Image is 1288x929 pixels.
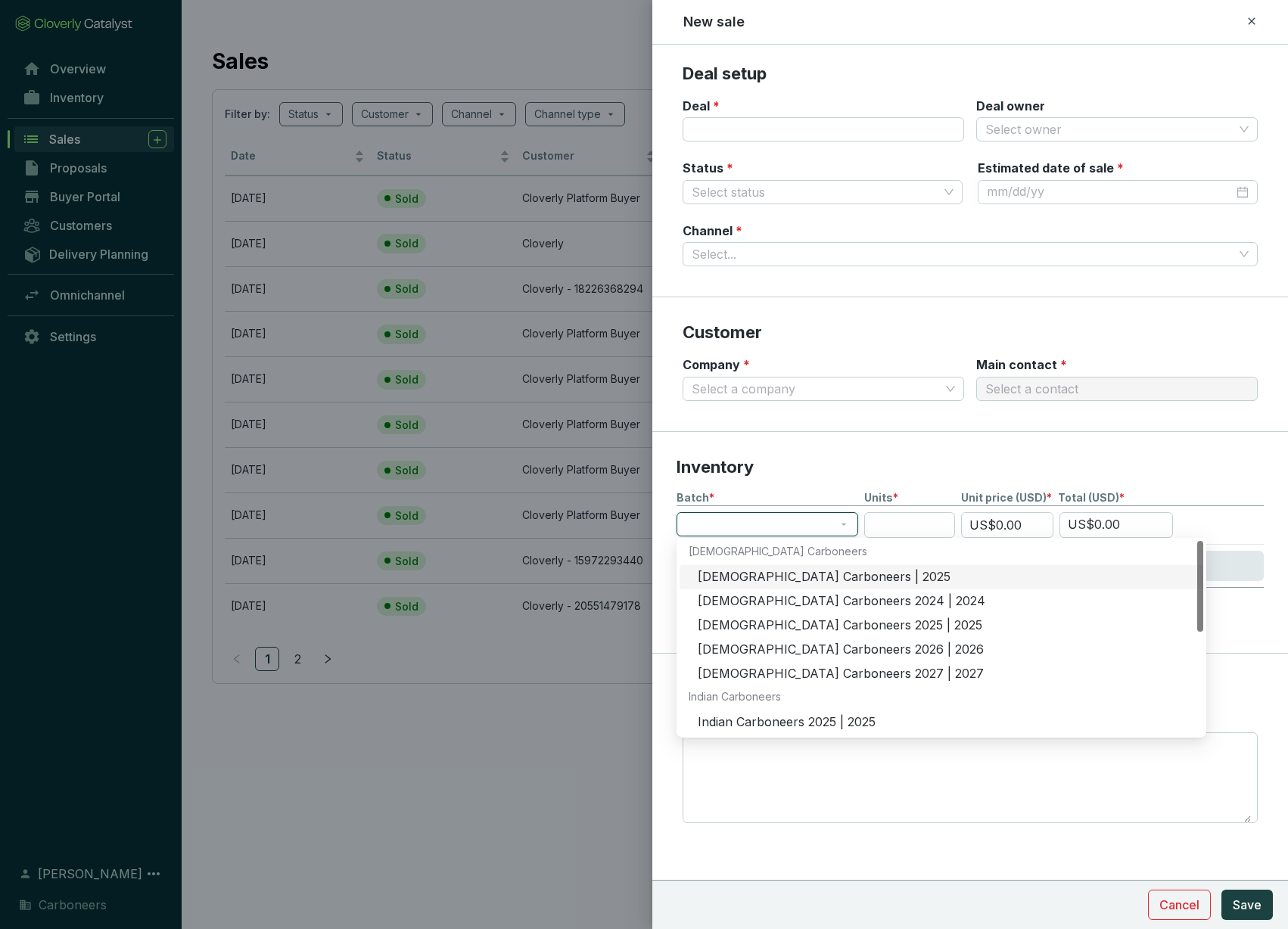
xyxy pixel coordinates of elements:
[698,569,1194,586] div: [DEMOGRAPHIC_DATA] Carboneers | 2025
[698,714,1194,731] div: Indian Carboneers 2025 | 2025
[680,541,1203,565] div: Ghanaian Carboneers
[698,642,1194,658] div: [DEMOGRAPHIC_DATA] Carboneers 2026 | 2026
[961,490,1047,505] span: Unit price (USD)
[698,593,1194,610] div: [DEMOGRAPHIC_DATA] Carboneers 2024 | 2024
[677,490,858,505] p: Batch
[1221,890,1273,920] button: Save
[978,160,1124,176] label: Estimated date of sale
[683,12,745,32] h2: New sale
[987,184,1234,200] input: mm/dd/yy
[698,617,1194,634] div: [DEMOGRAPHIC_DATA] Carboneers 2025 | 2025
[976,98,1045,114] label: Deal owner
[683,222,742,239] label: Channel
[683,98,720,114] label: Deal
[1148,890,1211,920] button: Cancel
[683,160,733,176] label: Status
[683,322,1258,344] p: Customer
[864,490,955,505] p: Units
[680,565,1203,589] div: Ghanaian Carboneers | 2025
[680,638,1203,662] div: Ghanaian Carboneers 2026 | 2026
[680,686,1203,710] div: Indian Carboneers
[1058,490,1119,505] span: Total (USD)
[683,356,750,373] label: Company
[1159,896,1199,914] span: Cancel
[680,614,1203,638] div: Ghanaian Carboneers 2025 | 2025
[680,662,1203,686] div: Ghanaian Carboneers 2027 | 2027
[677,456,1264,479] p: Inventory
[683,63,1258,85] p: Deal setup
[1233,896,1262,914] span: Save
[680,710,1203,735] div: Indian Carboneers 2025 | 2025
[698,666,1194,682] div: [DEMOGRAPHIC_DATA] Carboneers 2027 | 2027
[976,356,1067,373] label: Main contact
[680,589,1203,614] div: Ghanaian Carboneers 2024 | 2024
